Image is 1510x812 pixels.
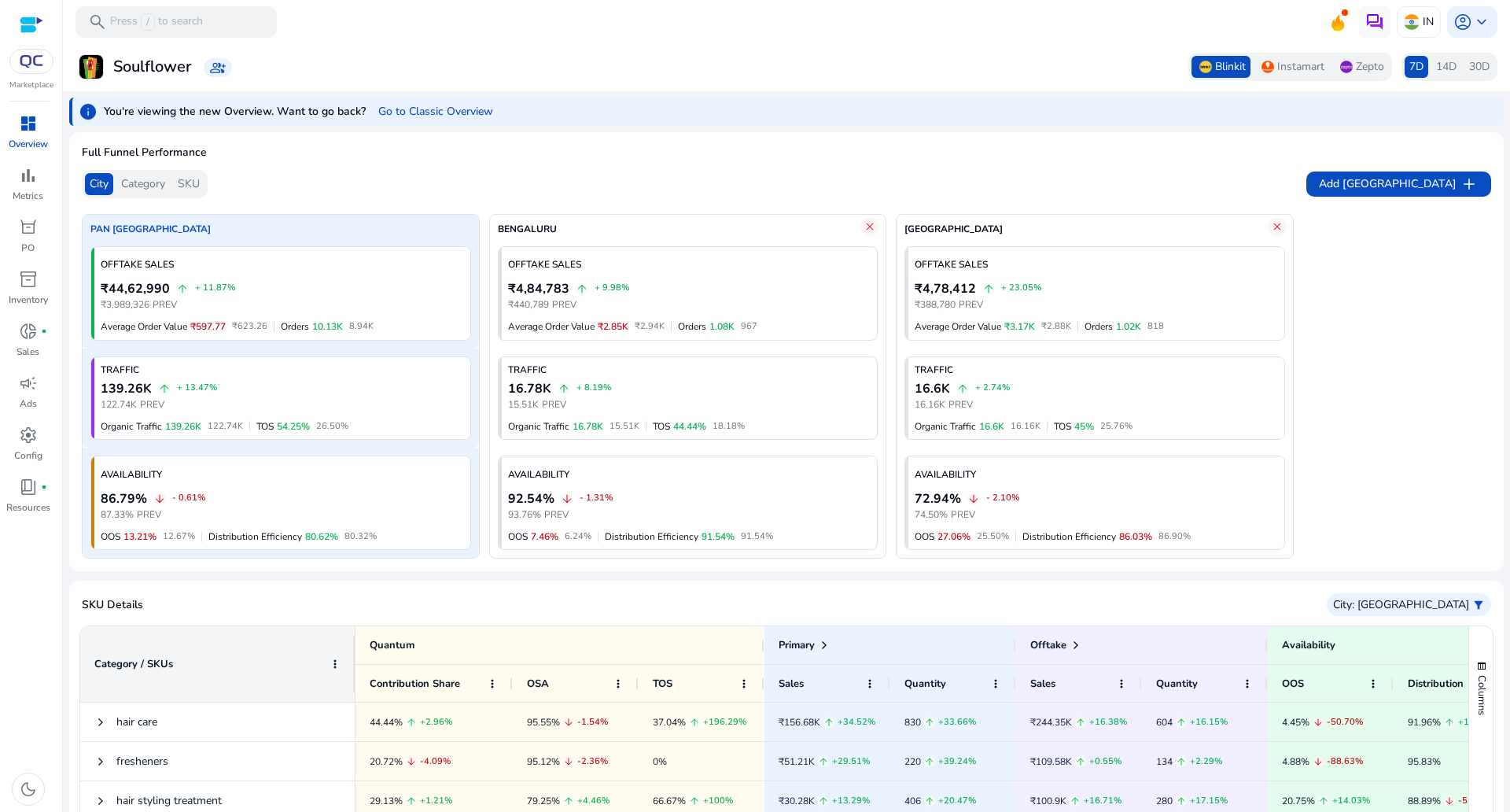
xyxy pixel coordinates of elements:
[370,795,403,807] span: 29.13%
[598,320,628,333] span: ₹2.85K
[563,756,574,767] span: arrow_downward
[1030,638,1066,652] span: Offtake
[1176,795,1187,806] span: arrow_upward
[370,716,403,729] span: 44.44%
[1054,420,1071,433] span: TOS
[508,489,554,508] span: 92.54%
[1464,706,1490,738] span: 1.64%
[1158,530,1191,544] span: 86.90%
[116,793,222,808] span: hair styling treatment
[13,189,43,203] p: Metrics
[349,320,374,334] span: 8.94K
[370,638,414,652] span: Quantum
[1409,59,1423,75] span: 7D
[1472,13,1491,31] span: keyboard_arrow_down
[956,382,969,395] span: arrow_upward
[277,420,310,433] span: 54.25%
[595,282,629,295] span: + 9.98%
[153,298,177,311] span: PREV
[305,530,338,543] span: 80.62%
[19,218,38,237] span: orders
[924,756,935,767] span: arrow_upward
[490,215,861,238] div: BENGALURU
[610,420,639,434] span: 15.51K
[508,420,569,433] span: Organic Traffic
[779,755,815,768] span: ₹51.21K
[101,279,170,298] span: ₹44,62,990
[915,320,1001,333] span: Average Order Value
[779,677,804,691] span: Sales
[137,508,161,521] span: PREV
[1271,220,1283,233] span: close
[1070,795,1081,806] span: arrow_upward
[172,492,205,505] span: - 0.61%
[1095,745,1121,777] span: 0.55%
[190,320,226,333] span: ₹597.77
[9,293,48,307] p: Inventory
[101,364,139,376] span: TRAFFIC
[1074,420,1094,433] span: 45%
[542,398,566,411] span: PREV
[653,677,672,691] span: TOS
[527,716,560,729] span: 95.55%
[1458,706,1464,738] span: +
[110,13,203,31] p: Press to search
[561,493,573,505] span: arrow_downward
[90,176,109,192] span: City
[1176,717,1187,728] span: arrow_upward
[1356,59,1384,75] span: Zepto
[1408,795,1441,807] span: 88.89%
[9,79,53,91] p: Marketplace
[938,745,944,777] span: +
[1460,175,1479,194] span: add
[944,745,976,777] span: 39.24%
[1404,14,1420,30] img: in.svg
[915,420,976,433] span: Organic Traffic
[153,493,166,505] span: arrow_downward
[1030,755,1072,768] span: ₹109.58K
[1408,716,1441,729] span: 91.96%
[1282,755,1309,768] span: 4.88%
[967,493,980,505] span: arrow_downward
[838,706,843,738] span: +
[581,745,608,777] span: 2.36%
[1327,745,1331,777] span: -
[1318,795,1329,806] span: arrow_upward
[1030,795,1066,807] span: ₹100.9K
[424,745,451,777] span: 4.09%
[741,530,773,544] span: 91.54%
[573,420,603,433] span: 16.78K
[101,420,162,433] span: Organic Traffic
[1116,320,1141,333] span: 1.02K
[316,420,348,434] span: 26.50%
[1199,61,1212,73] img: Blinkit
[406,717,417,728] span: arrow_upward
[406,756,417,767] span: arrow_downward
[709,706,746,738] span: 196.29%
[165,420,201,433] span: 139.26K
[163,530,195,544] span: 12.67%
[101,468,162,481] span: AVAILABILITY
[101,489,147,508] span: 86.79%
[565,530,591,544] span: 6.24%
[1075,717,1086,728] span: arrow_upward
[1469,59,1490,75] span: 30D
[1190,745,1195,777] span: +
[1156,677,1198,691] span: Quantity
[653,755,667,768] span: 0%
[563,717,574,728] span: arrow_downward
[256,420,274,433] span: TOS
[818,795,829,806] span: arrow_upward
[101,530,120,543] span: OOS
[1313,756,1324,767] span: arrow_downward
[1089,745,1095,777] span: +
[1261,61,1274,73] img: Instamart
[897,215,1268,238] div: [GEOGRAPHIC_DATA]
[1282,638,1335,652] span: Availability
[94,657,173,671] span: Category / SKUs
[508,298,549,311] span: ₹440,789
[17,55,46,68] img: QC-logo.svg
[653,420,670,433] span: TOS
[702,530,735,543] span: 91.54%
[20,397,37,411] p: Ads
